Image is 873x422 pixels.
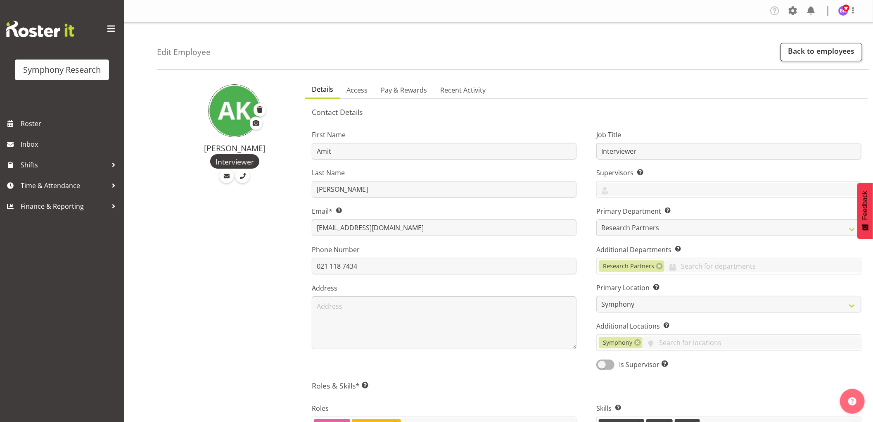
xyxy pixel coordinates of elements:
[312,283,577,293] label: Address
[614,360,668,370] span: Is Supervisor
[596,245,861,255] label: Additional Departments
[219,169,234,183] a: Email Employee
[174,144,295,153] h4: [PERSON_NAME]
[596,143,861,160] input: Job Title
[21,159,107,171] span: Shifts
[596,168,861,178] label: Supervisors
[643,336,861,349] input: Search for locations
[312,403,577,413] label: Roles
[21,138,120,150] span: Inbox
[23,64,101,76] div: Symphony Research
[312,143,577,160] input: First Name
[346,85,368,95] span: Access
[312,206,577,216] label: Email*
[596,206,861,216] label: Primary Department
[216,156,254,167] span: Interviewer
[6,21,74,37] img: Rosterit website logo
[857,183,873,239] button: Feedback - Show survey
[312,84,333,94] span: Details
[596,403,861,413] label: Skills
[596,321,861,331] label: Additional Locations
[312,181,577,198] input: Last Name
[312,130,577,140] label: First Name
[157,48,211,57] h4: Edit Employee
[312,219,577,236] input: Email Address
[664,260,861,272] input: Search for departments
[21,179,107,192] span: Time & Attendance
[312,381,861,390] h5: Roles & Skills*
[861,191,869,220] span: Feedback
[312,168,577,178] label: Last Name
[312,258,577,274] input: Phone Number
[838,6,848,16] img: bhavik-kanna1260.jpg
[603,262,655,271] span: Research Partners
[603,338,633,347] span: Symphony
[208,84,261,137] img: amit-kumar11606.jpg
[848,397,856,405] img: help-xxl-2.png
[312,107,861,117] h5: Contact Details
[312,245,577,255] label: Phone Number
[381,85,427,95] span: Pay & Rewards
[21,117,120,130] span: Roster
[21,200,107,212] span: Finance & Reporting
[596,130,861,140] label: Job Title
[440,85,486,95] span: Recent Activity
[596,283,861,293] label: Primary Location
[235,169,250,183] a: Call Employee
[780,43,862,61] a: Back to employees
